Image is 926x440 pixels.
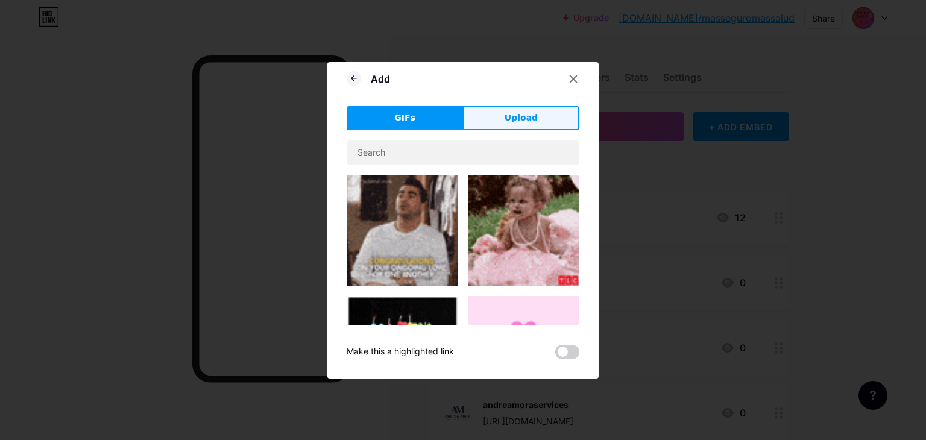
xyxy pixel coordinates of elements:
div: Make this a highlighted link [347,345,454,359]
span: GIFs [394,112,415,124]
input: Search [347,140,579,165]
button: GIFs [347,106,463,130]
img: Gihpy [347,175,458,286]
span: Upload [505,112,538,124]
img: Gihpy [347,296,458,376]
button: Upload [463,106,579,130]
div: Add [371,72,390,86]
img: Gihpy [468,175,579,286]
img: Gihpy [468,296,579,407]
